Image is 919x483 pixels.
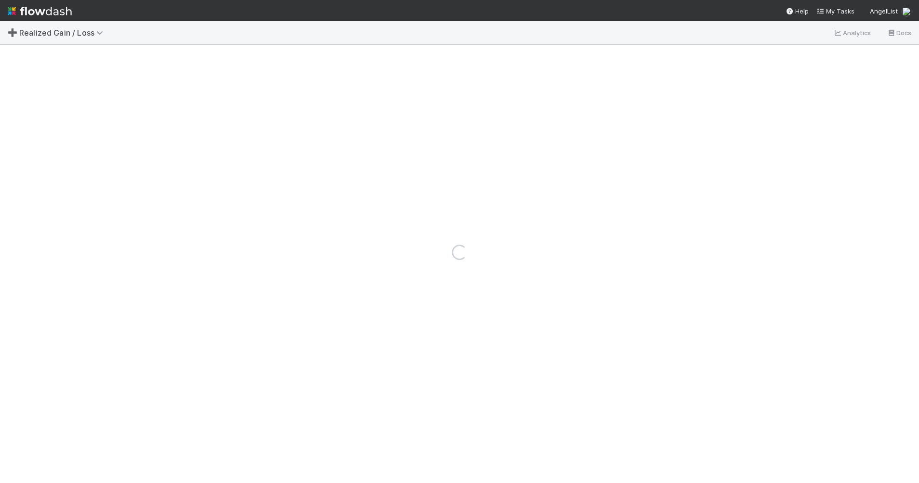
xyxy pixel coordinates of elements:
div: Help [786,6,809,16]
span: AngelList [870,7,898,15]
img: logo-inverted-e16ddd16eac7371096b0.svg [8,3,72,19]
img: avatar_55a2f090-1307-4765-93b4-f04da16234ba.png [902,7,911,16]
a: My Tasks [816,6,854,16]
span: My Tasks [816,7,854,15]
